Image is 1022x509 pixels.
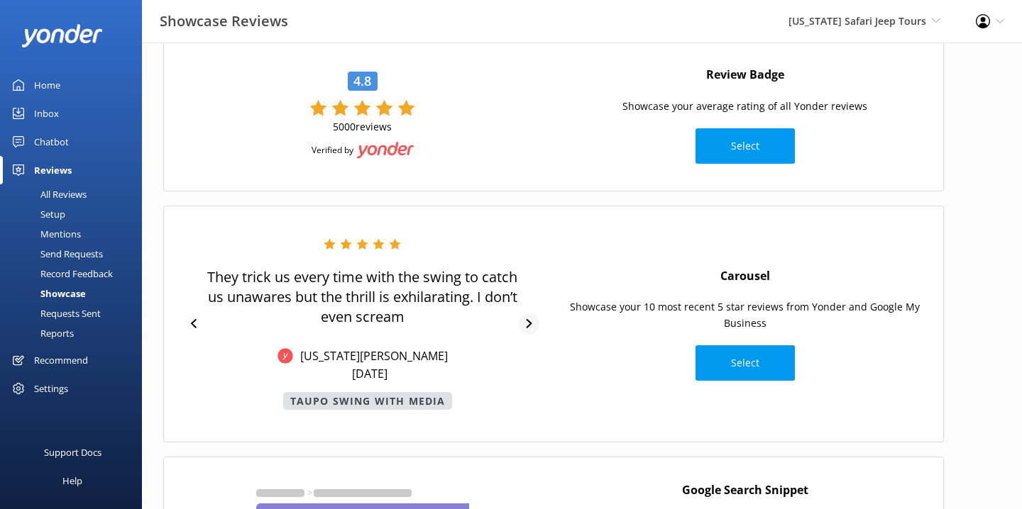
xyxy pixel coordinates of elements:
[706,66,784,84] h4: Review Badge
[9,244,103,264] div: Send Requests
[352,366,388,381] p: [DATE]
[278,348,293,364] img: Yonder
[160,10,288,33] h3: Showcase Reviews
[353,72,371,89] p: 4.8
[9,284,86,303] div: Showcase
[283,392,453,410] p: Taupo Swing with Media
[720,267,770,286] h4: Carousel
[9,204,65,224] div: Setup
[9,303,142,323] a: Requests Sent
[9,303,101,323] div: Requests Sent
[44,438,101,466] div: Support Docs
[312,144,353,156] p: Verified by
[9,244,142,264] a: Send Requests
[34,71,60,99] div: Home
[682,481,808,500] h4: Google Search Snippet
[561,299,929,331] p: Showcase your 10 most recent 5 star reviews from Yonder and Google My Business
[9,284,142,303] a: Showcase
[9,224,81,244] div: Mentions
[9,204,142,224] a: Setup
[9,323,142,343] a: Reports
[62,466,82,495] div: Help
[696,128,795,164] button: Select
[293,348,448,364] p: [US_STATE][PERSON_NAME]
[696,345,795,381] button: Select
[34,374,68,403] div: Settings
[34,156,72,184] div: Reviews
[9,323,74,343] div: Reports
[34,128,69,156] div: Chatbot
[34,346,88,374] div: Recommend
[206,267,519,327] p: They trick us every time with the swing to catch us unawares but the thrill is exhilarating. I do...
[9,184,87,204] div: All Reviews
[789,14,926,28] span: [US_STATE] Safari Jeep Tours
[357,142,414,159] img: Yonder
[9,184,142,204] a: All Reviews
[9,224,142,244] a: Mentions
[34,99,59,128] div: Inbox
[21,24,103,47] img: yonder-white-logo.png
[9,264,113,284] div: Record Feedback
[9,264,142,284] a: Record Feedback
[333,120,392,133] p: 5000 reviews
[622,99,867,114] p: Showcase your average rating of all Yonder reviews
